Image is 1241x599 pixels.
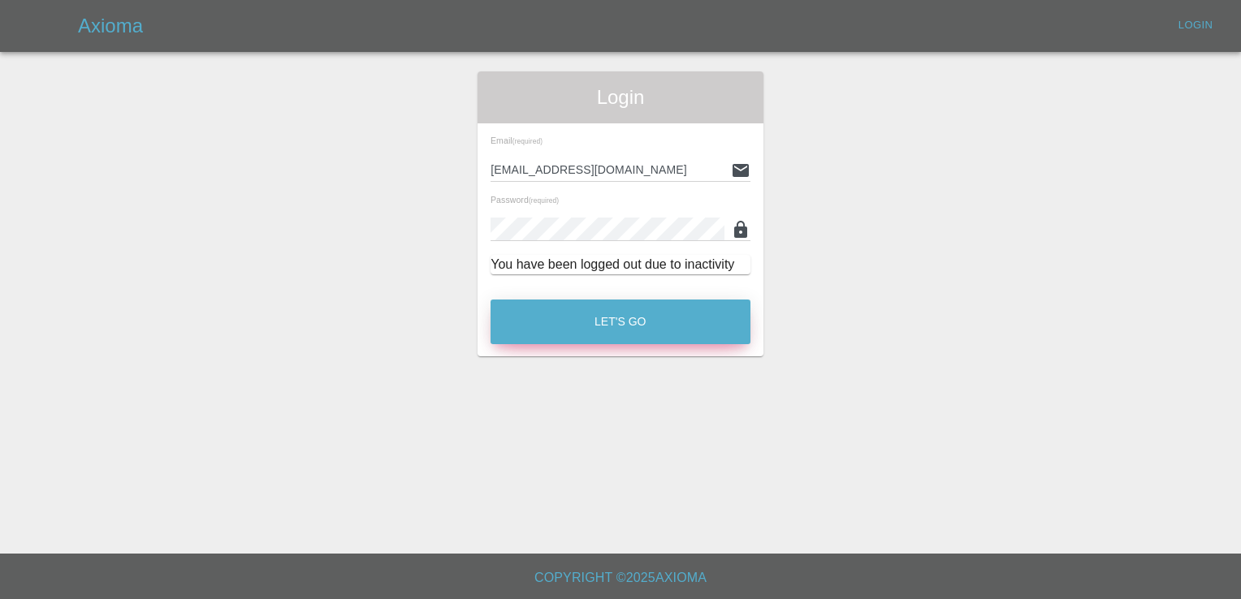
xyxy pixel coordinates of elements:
[529,197,559,205] small: (required)
[512,138,543,145] small: (required)
[13,567,1228,589] h6: Copyright © 2025 Axioma
[78,13,143,39] h5: Axioma
[491,136,543,145] span: Email
[491,84,750,110] span: Login
[1170,13,1222,38] a: Login
[491,255,750,274] div: You have been logged out due to inactivity
[491,299,750,344] button: Let's Go
[491,195,559,205] span: Password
